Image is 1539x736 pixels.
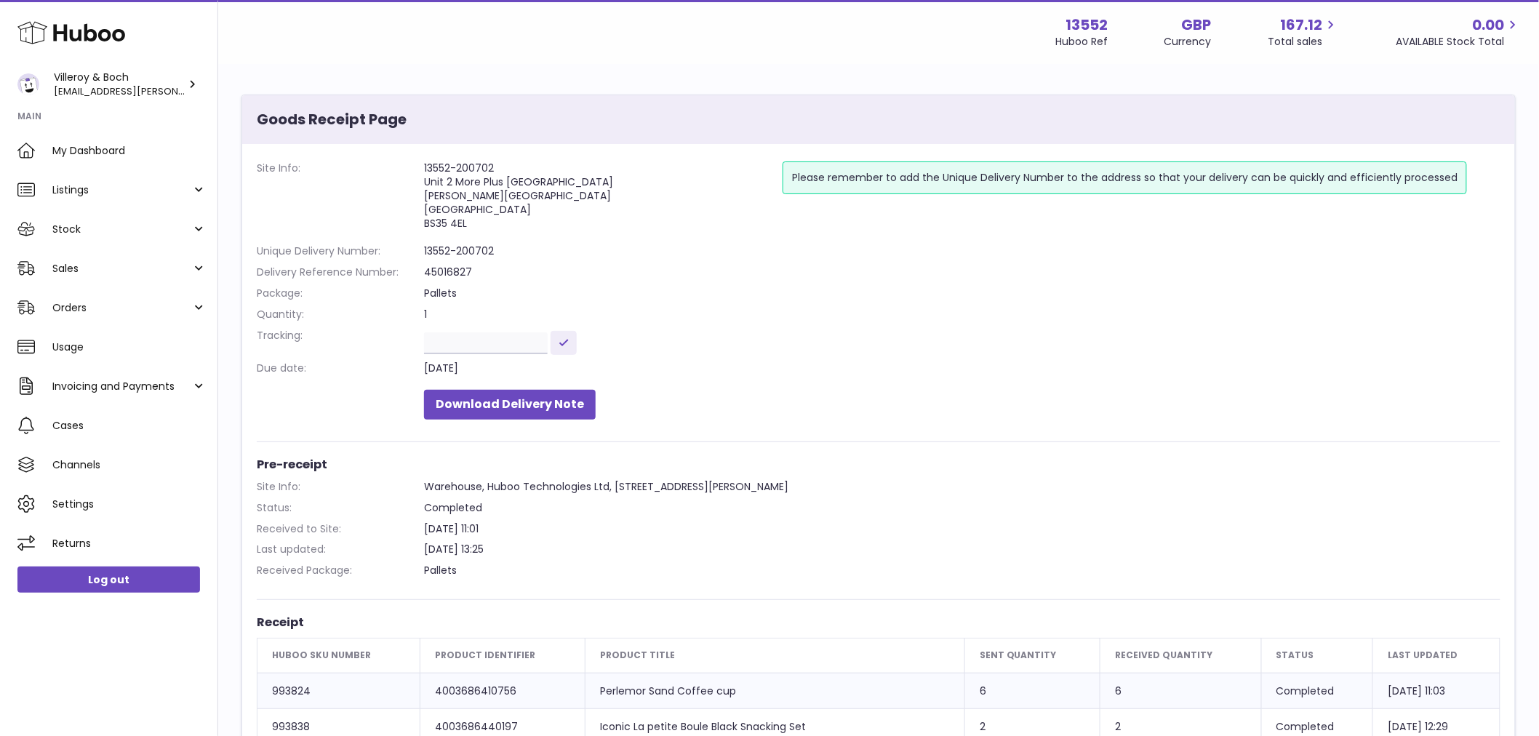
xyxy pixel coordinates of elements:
[1164,35,1212,49] div: Currency
[585,639,965,673] th: Product title
[257,265,424,279] dt: Delivery Reference Number:
[257,308,424,321] dt: Quantity:
[257,564,424,577] dt: Received Package:
[424,361,1500,375] dd: [DATE]
[52,183,191,197] span: Listings
[424,564,1500,577] dd: Pallets
[1281,15,1323,35] span: 167.12
[424,390,596,420] button: Download Delivery Note
[964,639,1100,673] th: Sent Quantity
[424,543,1500,556] dd: [DATE] 13:25
[17,73,39,95] img: liu.rosanne@villeroy-boch.com
[257,457,1500,473] h3: Pre-receipt
[52,144,207,158] span: My Dashboard
[257,673,420,709] td: 993824
[420,639,585,673] th: Product Identifier
[52,340,207,354] span: Usage
[424,265,1500,279] dd: 45016827
[257,110,407,129] h3: Goods Receipt Page
[54,84,295,98] span: [EMAIL_ADDRESS][PERSON_NAME][DOMAIN_NAME]
[1268,35,1340,49] span: Total sales
[52,497,207,511] span: Settings
[257,615,1500,631] h3: Receipt
[424,522,1500,536] dd: [DATE] 11:01
[257,522,424,536] dt: Received to Site:
[1100,639,1262,673] th: Received Quantity
[1373,639,1500,673] th: Last updated
[1268,15,1340,49] a: 167.12 Total sales
[964,673,1100,709] td: 6
[17,567,200,593] a: Log out
[52,301,191,315] span: Orders
[424,501,1500,515] dd: Completed
[783,161,1467,194] div: Please remember to add the Unique Delivery Number to the address so that your delivery can be qui...
[424,287,1500,300] dd: Pallets
[1100,673,1262,709] td: 6
[1055,35,1108,49] div: Huboo Ref
[52,262,191,276] span: Sales
[257,244,424,258] dt: Unique Delivery Number:
[257,543,424,556] dt: Last updated:
[257,161,424,237] dt: Site Info:
[424,161,783,237] address: 13552-200702 Unit 2 More Plus [GEOGRAPHIC_DATA] [PERSON_NAME][GEOGRAPHIC_DATA] [GEOGRAPHIC_DATA] ...
[52,419,207,433] span: Cases
[257,329,424,354] dt: Tracking:
[424,480,1500,494] dd: Warehouse, Huboo Technologies Ltd, [STREET_ADDRESS][PERSON_NAME]
[424,244,1500,258] dd: 13552-200702
[52,458,207,472] span: Channels
[1396,15,1522,49] a: 0.00 AVAILABLE Stock Total
[1473,15,1505,35] span: 0.00
[257,480,424,494] dt: Site Info:
[424,308,1500,321] dd: 1
[1182,15,1212,35] strong: GBP
[257,287,424,300] dt: Package:
[52,223,191,236] span: Stock
[257,639,420,673] th: Huboo SKU Number
[54,71,185,98] div: Villeroy & Boch
[1396,35,1522,49] span: AVAILABLE Stock Total
[257,501,424,515] dt: Status:
[1066,15,1108,35] strong: 13552
[1261,639,1372,673] th: Status
[52,537,207,551] span: Returns
[1373,673,1500,709] td: [DATE] 11:03
[585,673,965,709] td: Perlemor Sand Coffee cup
[1261,673,1372,709] td: Completed
[52,380,191,393] span: Invoicing and Payments
[420,673,585,709] td: 4003686410756
[257,361,424,375] dt: Due date:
